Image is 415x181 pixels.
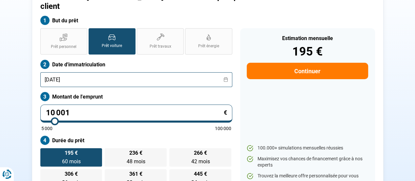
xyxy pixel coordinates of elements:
[129,171,142,177] span: 361 €
[40,72,232,87] input: jj/mm/aaaa
[102,43,122,49] span: Prêt voiture
[224,110,227,116] span: €
[62,158,80,165] span: 60 mois
[247,145,368,151] li: 100.000+ simulations mensuelles réussies
[247,63,368,79] button: Continuer
[65,150,78,156] span: 195 €
[215,126,231,131] span: 100 000
[191,158,210,165] span: 42 mois
[129,150,142,156] span: 236 €
[40,60,232,69] label: Date d'immatriculation
[247,36,368,41] div: Estimation mensuelle
[247,156,368,169] li: Maximisez vos chances de financement grâce à nos experts
[194,150,207,156] span: 266 €
[40,16,232,25] label: But du prêt
[126,158,145,165] span: 48 mois
[41,126,52,131] span: 5 000
[247,173,368,179] li: Trouvez la meilleure offre personnalisée pour vous
[51,44,76,50] span: Prêt personnel
[198,43,219,49] span: Prêt énergie
[40,136,232,145] label: Durée du prêt
[247,46,368,57] div: 195 €
[150,44,171,49] span: Prêt travaux
[40,92,232,101] label: Montant de l'emprunt
[194,171,207,177] span: 445 €
[65,171,78,177] span: 306 €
